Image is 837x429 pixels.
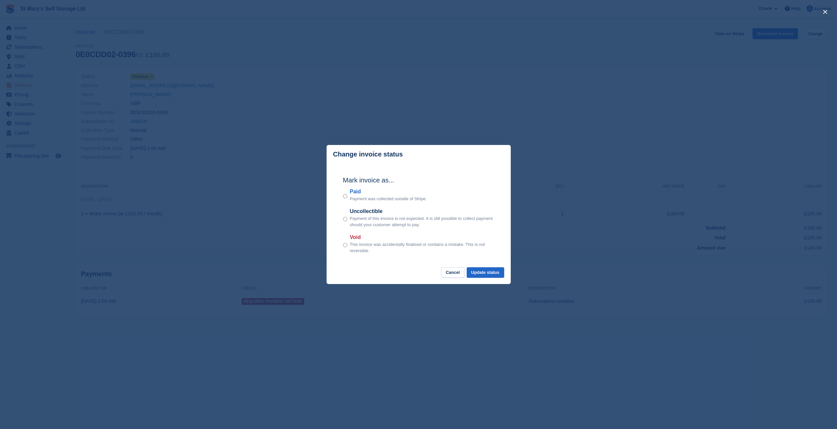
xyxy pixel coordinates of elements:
[820,7,830,17] button: close
[350,241,494,254] p: This invoice was accidentally finalised or contains a mistake. This is not reversible.
[350,233,494,241] label: Void
[333,151,403,158] p: Change invoice status
[350,207,494,215] label: Uncollectible
[343,175,494,185] h2: Mark invoice as...
[350,196,427,202] p: Payment was collected outside of Stripe.
[467,267,504,278] button: Update status
[350,188,427,196] label: Paid
[441,267,464,278] button: Cancel
[350,215,494,228] p: Payment of this invoice is not expected. It is still possible to collect payment should your cust...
